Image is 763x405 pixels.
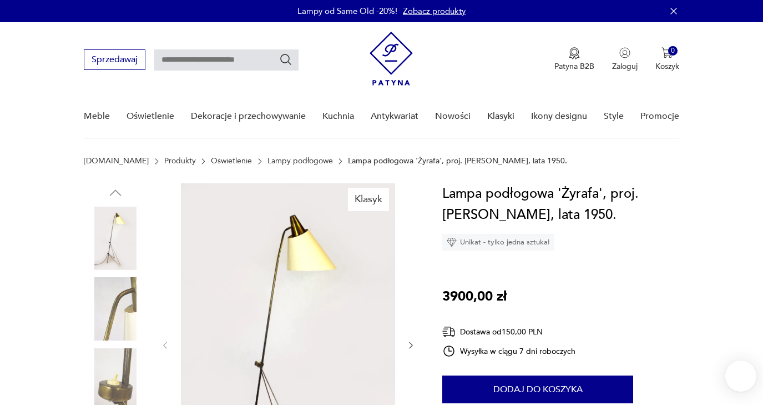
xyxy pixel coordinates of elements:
a: Meble [84,95,110,138]
img: Ikonka użytkownika [619,47,630,58]
img: Zdjęcie produktu Lampa podłogowa 'Żyrafa', proj. J. Hurka, Napako, lata 1950. [84,207,147,270]
a: Sprzedawaj [84,57,145,64]
div: Unikat - tylko jedna sztuka! [442,234,554,251]
div: Wysyłka w ciągu 7 dni roboczych [442,344,575,358]
p: 3900,00 zł [442,286,507,307]
h1: Lampa podłogowa 'Żyrafa', proj. [PERSON_NAME], lata 1950. [442,183,680,226]
a: Ikony designu [531,95,587,138]
a: Zobacz produkty [403,6,466,17]
img: Ikona diamentu [447,237,457,247]
a: Promocje [640,95,679,138]
a: Klasyki [487,95,514,138]
img: Zdjęcie produktu Lampa podłogowa 'Żyrafa', proj. J. Hurka, Napako, lata 1950. [84,277,147,341]
a: Oświetlenie [127,95,174,138]
a: Kuchnia [322,95,354,138]
a: Produkty [164,157,196,166]
iframe: Smartsupp widget button [725,361,756,392]
div: 0 [668,46,678,56]
a: [DOMAIN_NAME] [84,157,149,166]
img: Patyna - sklep z meblami i dekoracjami vintage [370,32,413,86]
a: Style [604,95,624,138]
a: Oświetlenie [211,157,252,166]
p: Koszyk [655,61,679,72]
a: Dekoracje i przechowywanie [191,95,306,138]
a: Nowości [435,95,471,138]
button: Szukaj [279,53,292,66]
a: Ikona medaluPatyna B2B [554,47,594,72]
img: Ikona koszyka [661,47,673,58]
button: Dodaj do koszyka [442,376,633,403]
div: Dostawa od 150,00 PLN [442,325,575,339]
a: Lampy podłogowe [267,157,333,166]
a: Antykwariat [371,95,418,138]
img: Ikona medalu [569,47,580,59]
div: Klasyk [348,188,389,211]
p: Lampa podłogowa 'Żyrafa', proj. [PERSON_NAME], lata 1950. [348,157,567,166]
img: Ikona dostawy [442,325,456,339]
button: Zaloguj [612,47,638,72]
button: Sprzedawaj [84,49,145,70]
button: 0Koszyk [655,47,679,72]
p: Lampy od Same Old -20%! [297,6,397,17]
p: Patyna B2B [554,61,594,72]
p: Zaloguj [612,61,638,72]
button: Patyna B2B [554,47,594,72]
